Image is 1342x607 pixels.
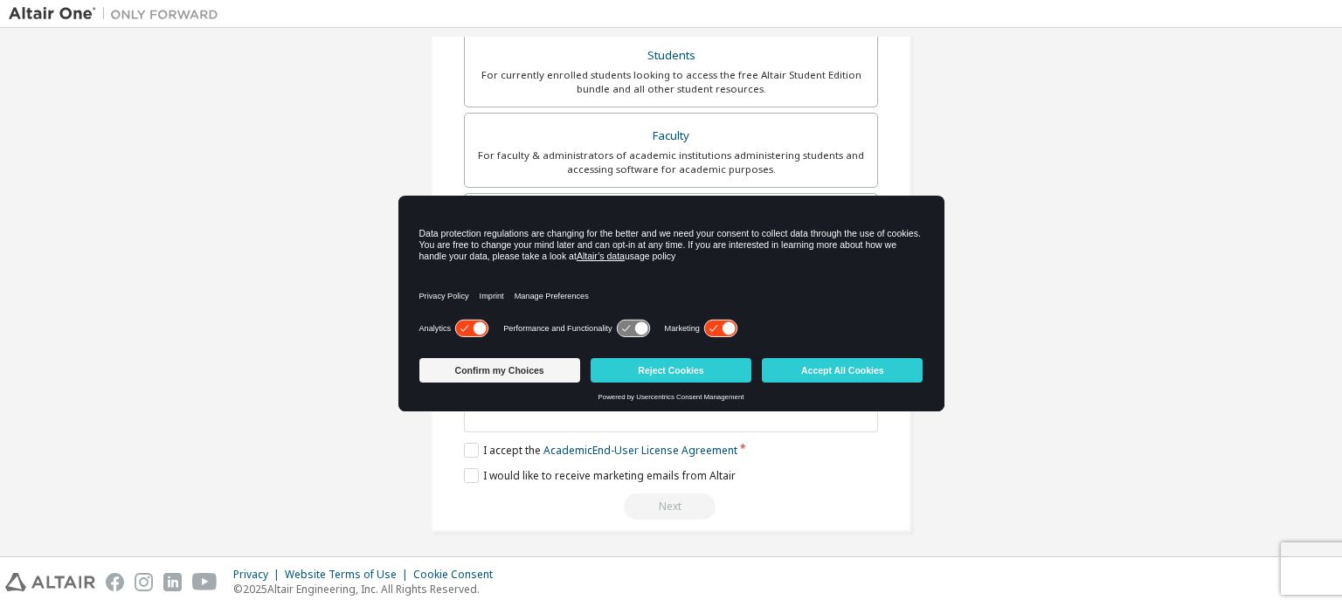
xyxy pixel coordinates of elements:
[106,573,124,591] img: facebook.svg
[475,68,867,96] div: For currently enrolled students looking to access the free Altair Student Edition bundle and all ...
[464,443,737,458] label: I accept the
[233,582,503,597] p: © 2025 Altair Engineering, Inc. All Rights Reserved.
[135,573,153,591] img: instagram.svg
[464,468,736,483] label: I would like to receive marketing emails from Altair
[475,124,867,148] div: Faculty
[464,493,878,520] div: Read and acccept EULA to continue
[192,573,218,591] img: youtube.svg
[5,573,95,591] img: altair_logo.svg
[543,443,737,458] a: Academic End-User License Agreement
[9,5,227,23] img: Altair One
[475,148,867,176] div: For faculty & administrators of academic institutions administering students and accessing softwa...
[413,568,503,582] div: Cookie Consent
[233,568,285,582] div: Privacy
[163,573,182,591] img: linkedin.svg
[475,44,867,68] div: Students
[285,568,413,582] div: Website Terms of Use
